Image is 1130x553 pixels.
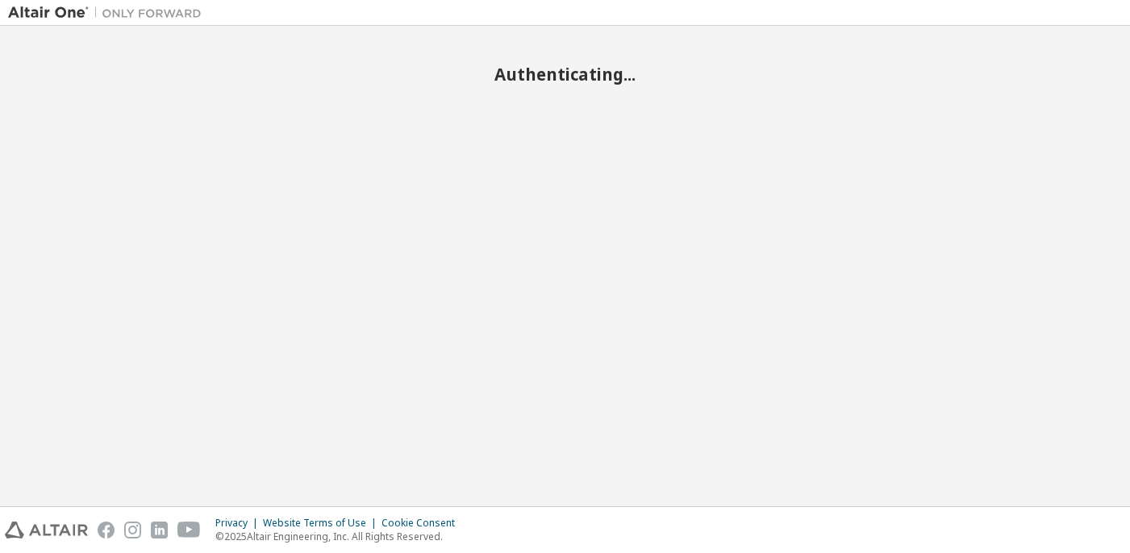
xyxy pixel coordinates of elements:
[263,517,382,530] div: Website Terms of Use
[215,517,263,530] div: Privacy
[124,522,141,538] img: instagram.svg
[151,522,168,538] img: linkedin.svg
[8,5,210,21] img: Altair One
[8,64,1122,85] h2: Authenticating...
[177,522,201,538] img: youtube.svg
[98,522,115,538] img: facebook.svg
[215,530,465,543] p: © 2025 Altair Engineering, Inc. All Rights Reserved.
[5,522,88,538] img: altair_logo.svg
[382,517,465,530] div: Cookie Consent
